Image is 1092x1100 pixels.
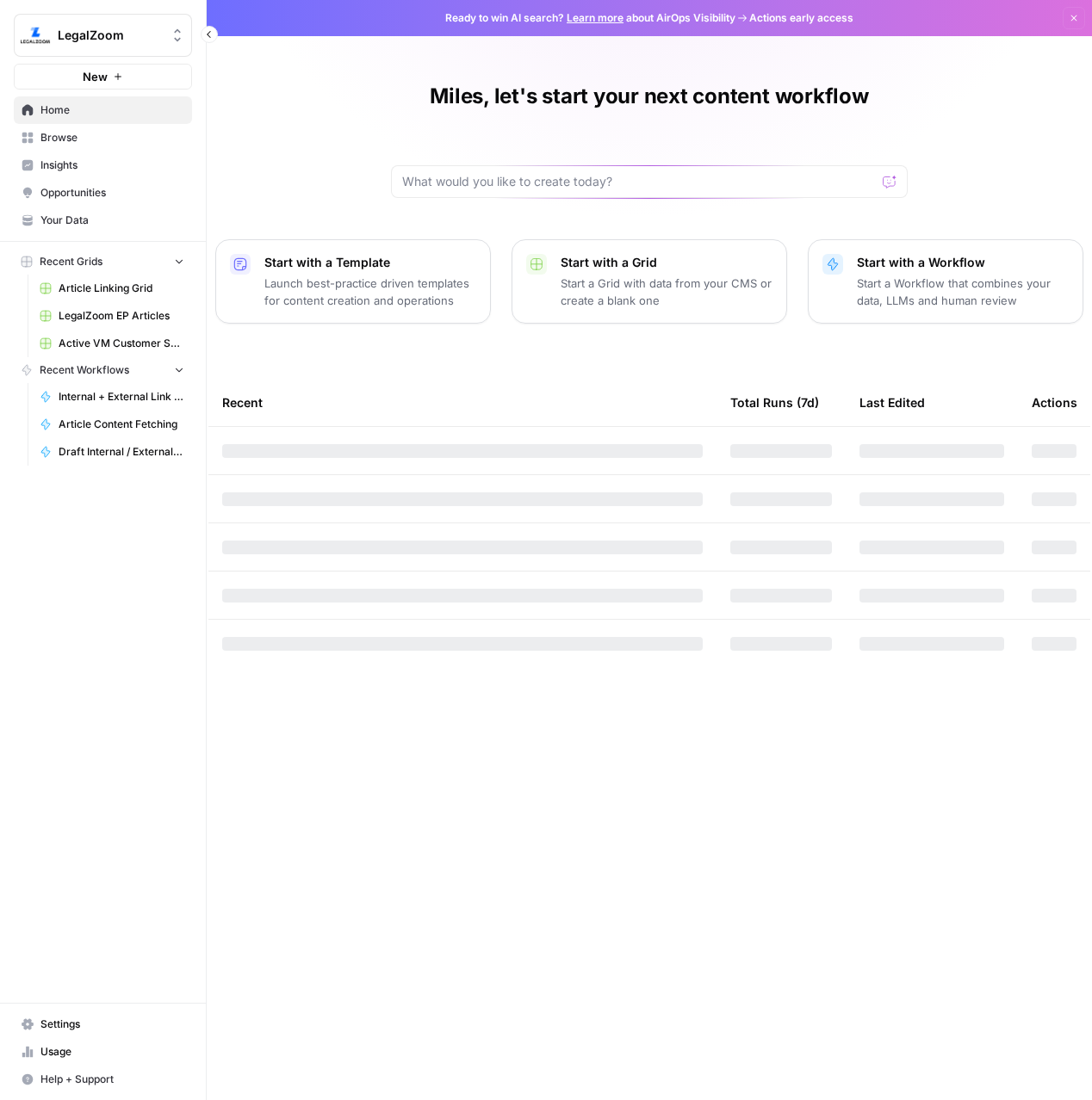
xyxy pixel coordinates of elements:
[40,130,184,145] span: Browse
[59,389,184,405] span: Internal + External Link Addition
[32,302,192,330] a: LegalZoom EP Articles
[14,249,192,275] button: Recent Grids
[14,1038,192,1066] a: Usage
[14,1010,192,1038] a: Settings
[14,14,192,57] button: Workspace: LegalZoom
[14,151,192,179] a: Insights
[512,239,787,324] button: Start with a GridStart a Grid with data from your CMS or create a blank one
[402,173,876,190] input: What would you like to create today?
[857,254,1069,271] p: Start with a Workflow
[14,124,192,151] a: Browse
[561,254,772,271] p: Start with a Grid
[808,239,1083,324] button: Start with a WorkflowStart a Workflow that combines your data, LLMs and human review
[32,383,192,411] a: Internal + External Link Addition
[14,1066,192,1093] button: Help + Support
[857,275,1069,309] p: Start a Workflow that combines your data, LLMs and human review
[32,438,192,466] a: Draft Internal / External Linking
[222,379,703,426] div: Recent
[264,275,476,309] p: Launch best-practice driven templates for content creation and operations
[445,10,735,26] span: Ready to win AI search? about AirOps Visibility
[14,207,192,234] a: Your Data
[40,158,184,173] span: Insights
[40,1044,184,1060] span: Usage
[567,11,624,24] a: Learn more
[14,96,192,124] a: Home
[32,411,192,438] a: Article Content Fetching
[59,444,184,460] span: Draft Internal / External Linking
[215,239,491,324] button: Start with a TemplateLaunch best-practice driven templates for content creation and operations
[40,185,184,201] span: Opportunities
[14,64,192,90] button: New
[40,1017,184,1032] span: Settings
[40,362,129,378] span: Recent Workflows
[83,68,108,85] span: New
[59,417,184,432] span: Article Content Fetching
[59,281,184,296] span: Article Linking Grid
[264,254,476,271] p: Start with a Template
[20,20,51,51] img: LegalZoom Logo
[749,10,853,26] span: Actions early access
[14,357,192,383] button: Recent Workflows
[14,179,192,207] a: Opportunities
[40,102,184,118] span: Home
[40,254,102,269] span: Recent Grids
[32,330,192,357] a: Active VM Customer Sorting
[430,83,868,110] h1: Miles, let's start your next content workflow
[1032,379,1077,426] div: Actions
[59,308,184,324] span: LegalZoom EP Articles
[730,379,819,426] div: Total Runs (7d)
[40,213,184,228] span: Your Data
[859,379,925,426] div: Last Edited
[561,275,772,309] p: Start a Grid with data from your CMS or create a blank one
[58,27,162,44] span: LegalZoom
[40,1072,184,1087] span: Help + Support
[59,336,184,351] span: Active VM Customer Sorting
[32,275,192,302] a: Article Linking Grid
